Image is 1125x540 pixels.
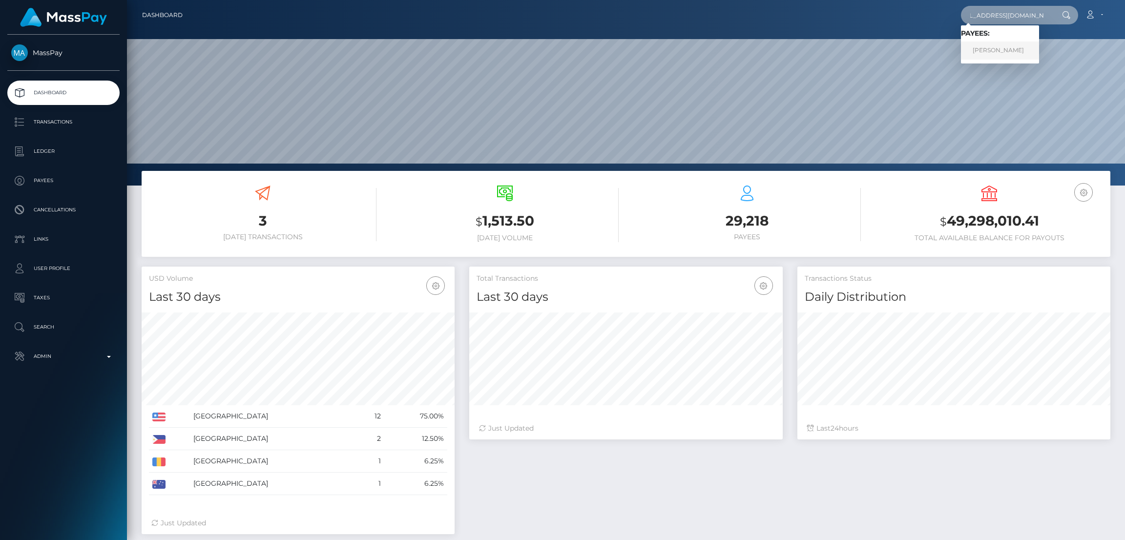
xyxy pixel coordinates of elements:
h4: Daily Distribution [805,289,1103,306]
p: Links [11,232,116,247]
div: Just Updated [151,518,445,528]
p: Dashboard [11,85,116,100]
h4: Last 30 days [149,289,447,306]
img: AU.png [152,480,166,489]
img: PH.png [152,435,166,444]
td: 2 [357,428,384,450]
small: $ [940,215,947,228]
img: MassPay [11,44,28,61]
h5: USD Volume [149,274,447,284]
img: MassPay Logo [20,8,107,27]
td: [GEOGRAPHIC_DATA] [190,450,357,473]
h6: Total Available Balance for Payouts [875,234,1103,242]
img: US.png [152,413,166,421]
p: Ledger [11,144,116,159]
p: Transactions [11,115,116,129]
h5: Transactions Status [805,274,1103,284]
a: Search [7,315,120,339]
h3: 29,218 [633,211,861,230]
h4: Last 30 days [477,289,775,306]
p: User Profile [11,261,116,276]
a: Dashboard [7,81,120,105]
a: Admin [7,344,120,369]
td: 12 [357,405,384,428]
a: Cancellations [7,198,120,222]
h5: Total Transactions [477,274,775,284]
a: Dashboard [142,5,183,25]
a: Transactions [7,110,120,134]
h6: [DATE] Transactions [149,233,376,241]
h3: 3 [149,211,376,230]
a: Taxes [7,286,120,310]
td: 1 [357,450,384,473]
h6: Payees [633,233,861,241]
td: 1 [357,473,384,495]
div: Just Updated [479,423,772,434]
td: [GEOGRAPHIC_DATA] [190,405,357,428]
a: Links [7,227,120,251]
h6: [DATE] Volume [391,234,619,242]
td: 75.00% [384,405,447,428]
a: Payees [7,168,120,193]
img: RO.png [152,457,166,466]
p: Taxes [11,291,116,305]
small: $ [476,215,482,228]
p: Admin [11,349,116,364]
div: Last hours [807,423,1101,434]
h3: 49,298,010.41 [875,211,1103,231]
h6: Payees: [961,29,1039,38]
a: [PERSON_NAME] [961,42,1039,60]
td: 12.50% [384,428,447,450]
p: Cancellations [11,203,116,217]
h3: 1,513.50 [391,211,619,231]
p: Search [11,320,116,334]
a: Ledger [7,139,120,164]
input: Search... [961,6,1053,24]
p: Payees [11,173,116,188]
td: [GEOGRAPHIC_DATA] [190,473,357,495]
td: 6.25% [384,450,447,473]
span: MassPay [7,48,120,57]
td: [GEOGRAPHIC_DATA] [190,428,357,450]
a: User Profile [7,256,120,281]
span: 24 [831,424,839,433]
td: 6.25% [384,473,447,495]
